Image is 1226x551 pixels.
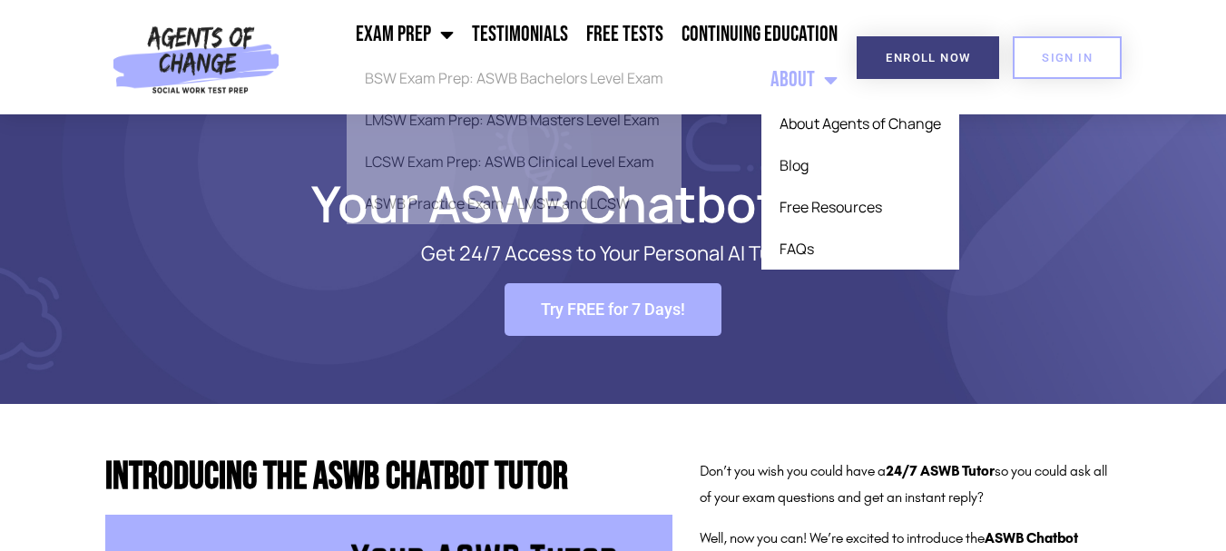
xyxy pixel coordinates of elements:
a: Exam Prep [347,12,463,57]
a: Try FREE for 7 Days! [505,283,721,336]
nav: Menu [288,12,848,103]
a: Free Tests [577,12,672,57]
span: Try FREE for 7 Days! [541,301,685,318]
span: SIGN IN [1042,52,1093,64]
a: SIGN IN [1013,36,1122,79]
ul: Exam Prep [347,57,682,224]
a: ASWB Practice Exam – LMSW and LCSW [347,182,682,224]
h2: Introducing the ASWB Chatbot Tutor [105,458,672,497]
a: BSW Exam Prep: ASWB Bachelors Level Exam [347,57,682,99]
h1: Your ASWB Chatbot Tutor [96,182,1131,224]
a: About [761,57,847,103]
p: Don’t you wish you could have a so you could ask all of your exam questions and get an instant re... [700,458,1112,511]
a: Testimonials [463,12,577,57]
a: About Agents of Change [761,103,959,144]
p: Get 24/7 Access to Your Personal AI Tutor! [169,242,1058,265]
a: FAQs [761,228,959,270]
a: Free Resources [761,186,959,228]
a: Blog [761,144,959,186]
a: Enroll Now [857,36,999,79]
ul: About [761,103,959,270]
a: LCSW Exam Prep: ASWB Clinical Level Exam [347,141,682,182]
strong: 24/7 ASWB Tutor [886,462,995,479]
a: LMSW Exam Prep: ASWB Masters Level Exam [347,99,682,141]
a: Continuing Education [672,12,847,57]
span: Enroll Now [886,52,970,64]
